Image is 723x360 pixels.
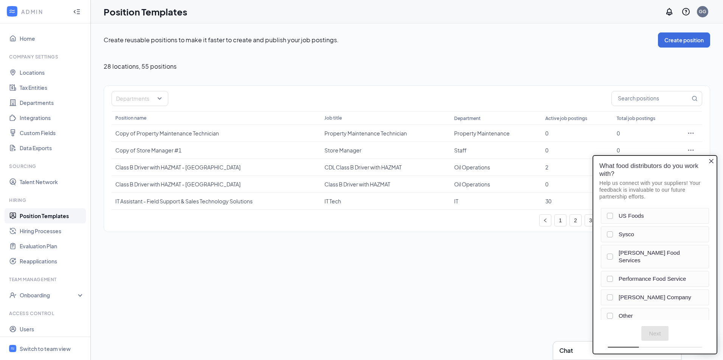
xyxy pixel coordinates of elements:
button: Create position [658,32,710,48]
td: Property Maintenance [450,125,541,142]
li: Previous Page [539,214,551,226]
div: 0 [545,146,609,154]
a: Data Exports [20,140,84,155]
svg: Ellipses [687,146,695,154]
svg: Collapse [73,8,81,15]
div: 0 [617,129,676,137]
div: ADMIN [21,8,66,15]
a: 3 [585,215,596,226]
span: left [543,218,548,223]
div: 0 [545,129,609,137]
a: Reapplications [20,254,84,269]
h3: Chat [559,346,573,355]
svg: Notifications [665,7,674,16]
div: Sourcing [9,163,83,169]
li: 1 [554,214,566,226]
div: IT Tech [324,197,447,205]
svg: QuestionInfo [681,7,690,16]
iframe: Sprig User Feedback Dialog [587,149,723,360]
svg: WorkstreamLogo [10,346,15,351]
a: Users [20,322,84,337]
p: Create reusable positions to make it faster to create and publish your job postings. [104,36,658,44]
a: 2 [570,215,581,226]
div: 30 [545,197,609,205]
svg: WorkstreamLogo [8,8,16,15]
th: Active job postings [541,111,613,125]
th: Department [450,111,541,125]
span: Job title [324,115,342,121]
a: Talent Network [20,174,84,189]
a: Tax Entities [20,80,84,95]
div: Access control [9,310,83,317]
a: Hiring Processes [20,223,84,238]
svg: MagnifyingGlass [692,95,698,102]
div: Class B Driver with HAZMAT [324,180,447,188]
div: Switch to team view [20,345,71,352]
div: Hiring [9,197,83,203]
span: Position name [115,115,146,121]
div: Store Manager [324,146,447,154]
input: Search positions [612,91,690,106]
li: 3 [585,214,597,226]
a: Evaluation Plan [20,238,84,254]
li: 2 [569,214,582,226]
div: Property Maintenance Technician [324,129,447,137]
div: IT Assistant - Field Support & Sales Technology Solutions [115,197,317,205]
a: Integrations [20,110,84,125]
th: Total job postings [613,111,680,125]
svg: UserCheck [9,291,17,299]
td: IT [450,193,541,210]
div: 2 [545,163,609,171]
h1: Position Templates [104,5,187,18]
a: Home [20,31,84,46]
div: Company Settings [9,54,83,60]
td: Oil Operations [450,176,541,193]
div: Team Management [9,276,83,283]
svg: Ellipses [687,129,695,137]
div: Copy of Store Manager #1 [115,146,317,154]
span: 28 locations , 55 positions [104,63,177,70]
div: CDL Class B Driver with HAZMAT [324,163,447,171]
div: Class B Driver with HAZMAT - [GEOGRAPHIC_DATA] [115,180,317,188]
td: Staff [450,142,541,159]
div: Copy of Property Maintenance Technician [115,129,317,137]
div: 0 [545,180,609,188]
a: Departments [20,95,84,110]
a: Position Templates [20,208,84,223]
a: 1 [555,215,566,226]
div: Onboarding [20,291,78,299]
div: GG [699,8,706,15]
a: Locations [20,65,84,80]
button: left [539,214,551,226]
a: Custom Fields [20,125,84,140]
div: Class B Driver with HAZMAT - [GEOGRAPHIC_DATA] [115,163,317,171]
div: 0 [617,146,676,154]
td: Oil Operations [450,159,541,176]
